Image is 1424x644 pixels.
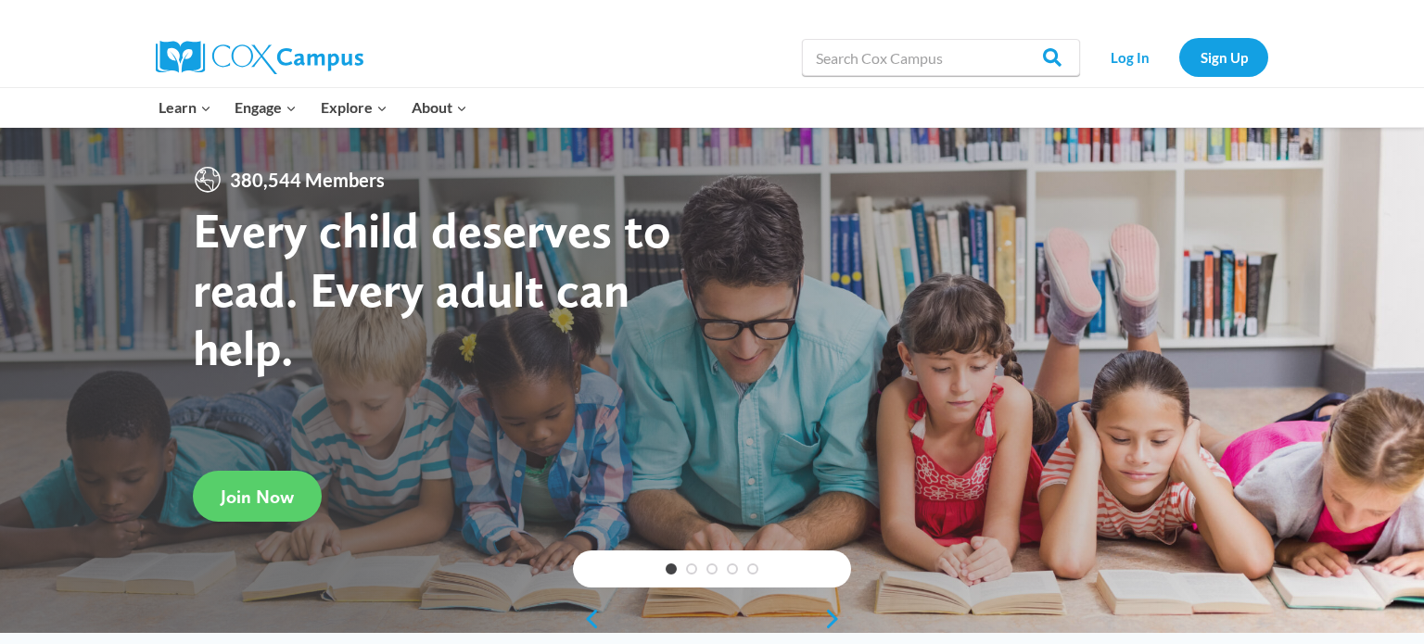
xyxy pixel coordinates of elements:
span: Join Now [221,486,294,508]
a: Join Now [193,471,322,522]
span: Learn [159,95,211,120]
strong: Every child deserves to read. Every adult can help. [193,200,671,377]
span: Explore [321,95,388,120]
nav: Secondary Navigation [1089,38,1268,76]
div: content slider buttons [573,600,851,638]
a: next [823,608,851,630]
a: previous [573,608,601,630]
span: About [412,95,467,120]
a: 3 [706,563,718,575]
nav: Primary Navigation [146,88,478,127]
span: 380,544 Members [222,165,392,195]
a: 5 [747,563,758,575]
span: Engage [235,95,297,120]
a: Sign Up [1179,38,1268,76]
input: Search Cox Campus [802,39,1080,76]
a: 4 [727,563,738,575]
a: Log In [1089,38,1170,76]
a: 1 [666,563,677,575]
img: Cox Campus [156,41,363,74]
a: 2 [686,563,697,575]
